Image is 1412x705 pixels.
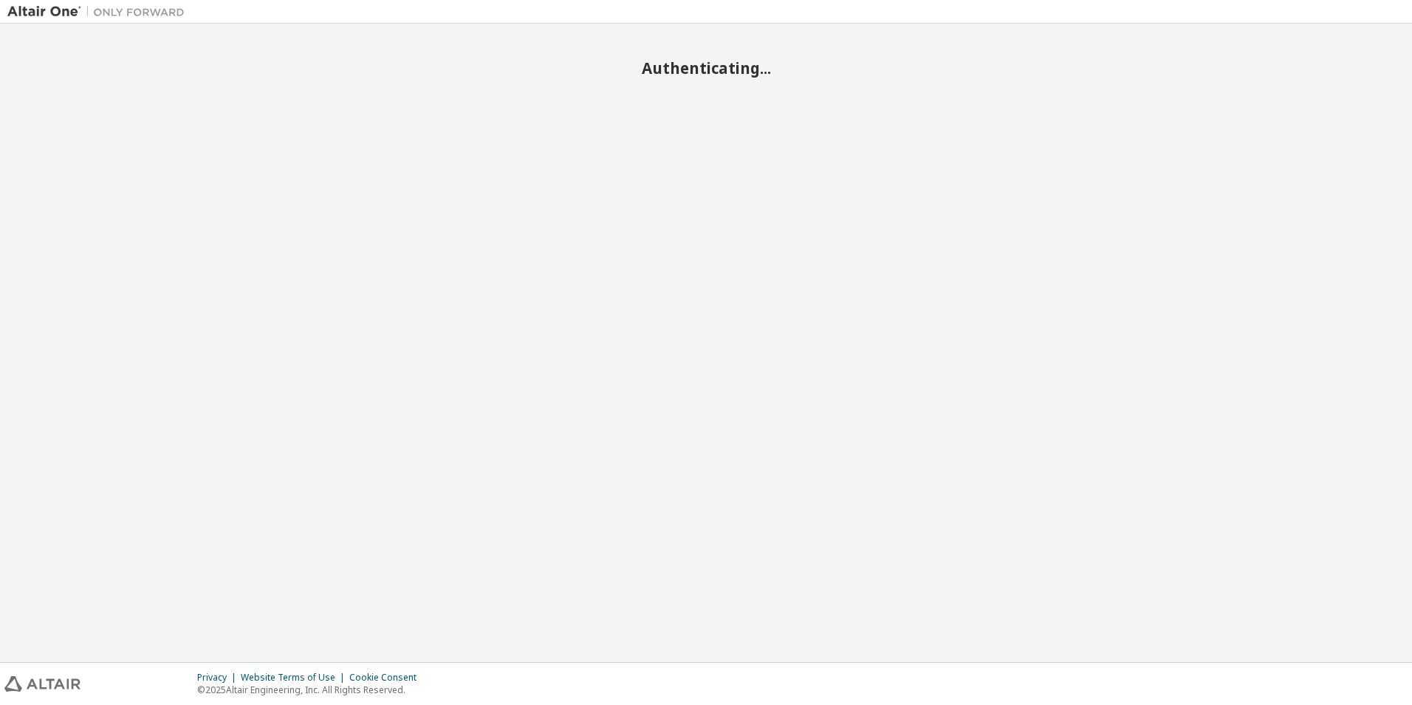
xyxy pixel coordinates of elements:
img: Altair One [7,4,192,19]
img: altair_logo.svg [4,676,80,692]
div: Cookie Consent [349,672,425,684]
h2: Authenticating... [7,58,1405,78]
div: Privacy [197,672,241,684]
p: © 2025 Altair Engineering, Inc. All Rights Reserved. [197,684,425,696]
div: Website Terms of Use [241,672,349,684]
